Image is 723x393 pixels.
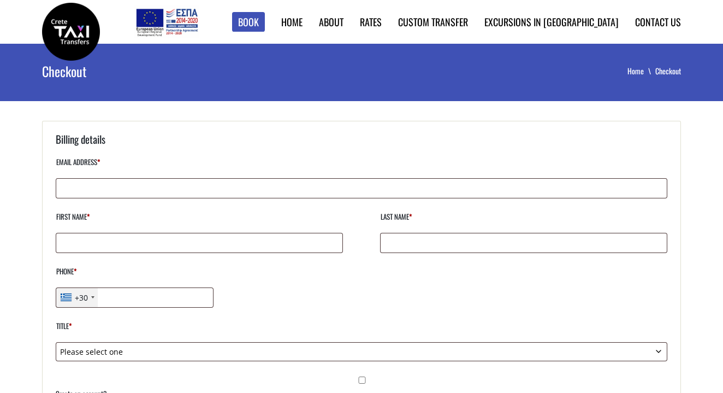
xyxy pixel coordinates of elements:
[42,44,331,98] h1: Checkout
[360,15,382,29] a: Rates
[56,264,667,288] label: Phone
[319,15,343,29] a: About
[635,15,681,29] a: Contact us
[75,292,88,303] div: +30
[134,5,199,38] img: e-bannersEUERDF180X90.jpg
[380,209,667,233] label: Last name
[281,15,303,29] a: Home
[484,15,619,29] a: Excursions in [GEOGRAPHIC_DATA]
[56,288,98,307] div: Telephone country code
[56,209,343,233] label: First name
[56,377,668,384] input: Create an account?
[655,66,681,77] li: Checkout
[42,25,100,36] a: Crete Taxi Transfers | Checkout | Crete Taxi Transfers
[232,12,265,32] a: Book
[42,3,100,61] img: Crete Taxi Transfers | Checkout | Crete Taxi Transfers
[56,319,667,342] label: Title
[398,15,468,29] a: Custom Transfer
[627,65,655,77] a: Home
[56,132,667,155] h3: Billing details
[56,155,667,178] label: Email address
